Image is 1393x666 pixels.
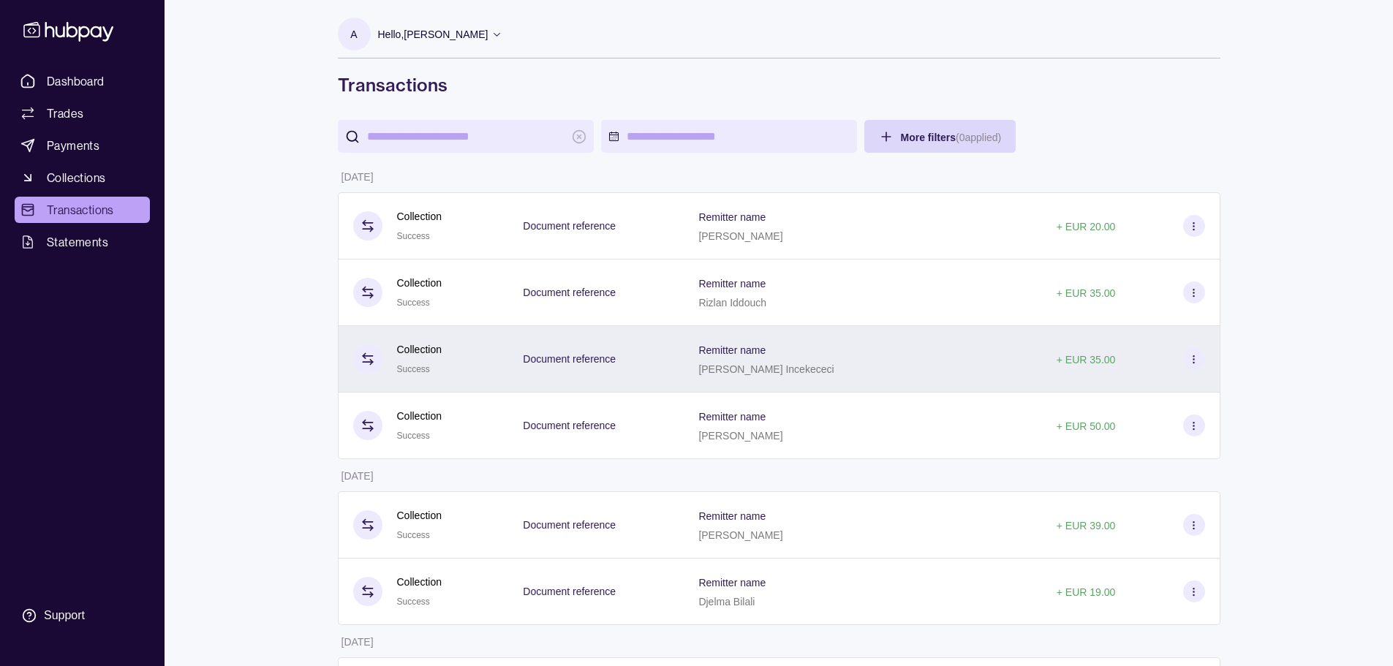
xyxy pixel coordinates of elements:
p: Collection [397,574,442,590]
p: [DATE] [341,470,374,482]
a: Statements [15,229,150,255]
a: Collections [15,164,150,191]
p: [PERSON_NAME] [698,430,782,442]
p: Remitter name [698,211,766,223]
h1: Transactions [338,73,1220,97]
span: Success [397,231,430,241]
p: + EUR 20.00 [1057,221,1116,232]
p: + EUR 50.00 [1057,420,1116,432]
p: Document reference [523,353,616,365]
div: Support [44,608,85,624]
p: Remitter name [698,278,766,290]
span: Success [397,298,430,308]
span: More filters [901,132,1002,143]
span: Success [397,364,430,374]
p: [PERSON_NAME] [698,230,782,242]
p: + EUR 35.00 [1057,287,1116,299]
p: Remitter name [698,510,766,522]
p: [DATE] [341,171,374,183]
span: Success [397,530,430,540]
span: Dashboard [47,72,105,90]
a: Support [15,600,150,631]
p: Collection [397,408,442,424]
span: Statements [47,233,108,251]
span: Trades [47,105,83,122]
p: Hello, [PERSON_NAME] [378,26,488,42]
p: [PERSON_NAME] Incekececi [698,363,834,375]
span: Collections [47,169,105,186]
p: Collection [397,341,442,357]
input: search [367,120,565,153]
p: + EUR 19.00 [1057,586,1116,598]
span: Payments [47,137,99,154]
span: Transactions [47,201,114,219]
a: Trades [15,100,150,126]
p: Collection [397,275,442,291]
p: + EUR 39.00 [1057,520,1116,531]
p: Document reference [523,420,616,431]
p: Document reference [523,519,616,531]
p: Djelma Bilali [698,596,755,608]
a: Payments [15,132,150,159]
p: A [350,26,357,42]
p: [PERSON_NAME] [698,529,782,541]
p: Rizlan Iddouch [698,297,766,309]
p: Remitter name [698,344,766,356]
p: + EUR 35.00 [1057,354,1116,366]
p: Remitter name [698,411,766,423]
p: Collection [397,208,442,224]
p: Document reference [523,220,616,232]
p: Document reference [523,287,616,298]
a: Dashboard [15,68,150,94]
span: Success [397,431,430,441]
p: ( 0 applied) [956,132,1001,143]
p: Collection [397,507,442,523]
p: Document reference [523,586,616,597]
span: Success [397,597,430,607]
a: Transactions [15,197,150,223]
button: More filters(0applied) [864,120,1016,153]
p: [DATE] [341,636,374,648]
p: Remitter name [698,577,766,589]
